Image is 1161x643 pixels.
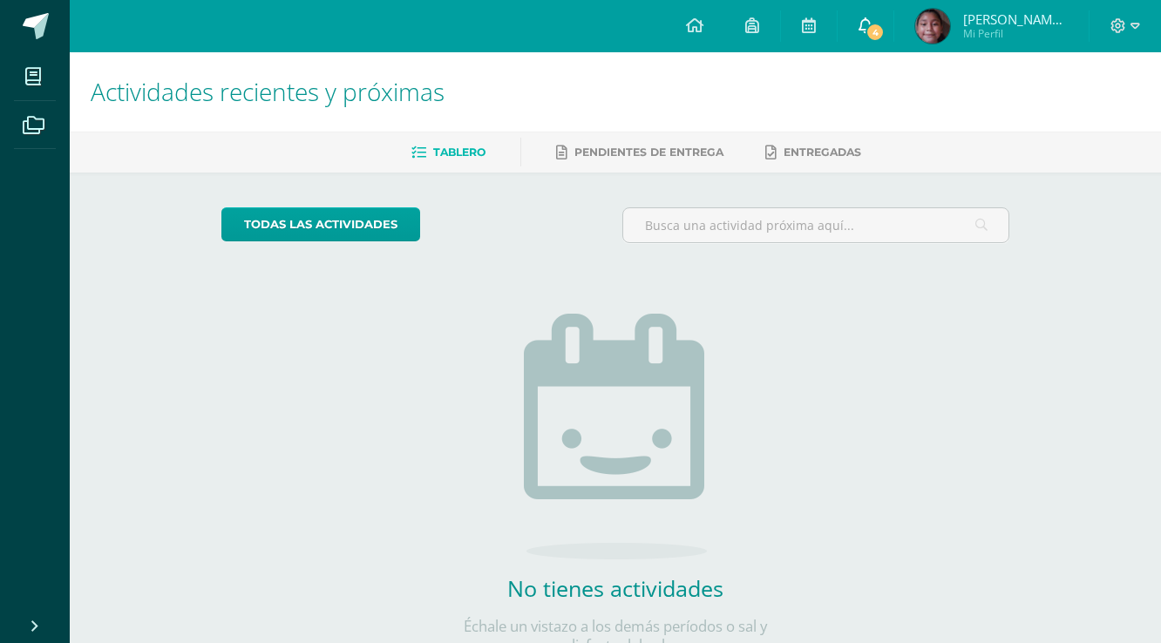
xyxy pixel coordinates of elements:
span: Entregadas [784,146,861,159]
img: no_activities.png [524,314,707,559]
img: 01a005a07881a088ae7823f485043a35.png [915,9,950,44]
a: Pendientes de entrega [556,139,723,166]
span: Actividades recientes y próximas [91,75,445,108]
a: Entregadas [765,139,861,166]
span: Pendientes de entrega [574,146,723,159]
span: [PERSON_NAME] Betzabbe [963,10,1068,28]
span: 4 [866,23,885,42]
input: Busca una actividad próxima aquí... [623,208,1009,242]
span: Tablero [433,146,485,159]
span: Mi Perfil [963,26,1068,41]
h2: No tienes actividades [441,573,790,603]
a: Tablero [411,139,485,166]
a: todas las Actividades [221,207,420,241]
